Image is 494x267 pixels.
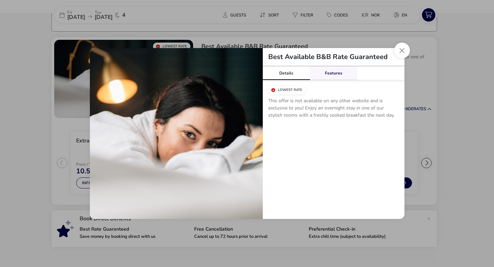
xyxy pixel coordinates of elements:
[263,66,310,80] div: Details
[394,43,410,58] button: Close modal
[263,54,393,60] h2: Best Available B&B Rate Guaranteed
[268,86,306,94] div: Lowest Rate
[310,66,357,80] div: Features
[90,48,404,219] div: tariffDetails
[268,97,399,121] p: This offer is not available on any other website and is exclusive to you! Enjoy an overnight stay...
